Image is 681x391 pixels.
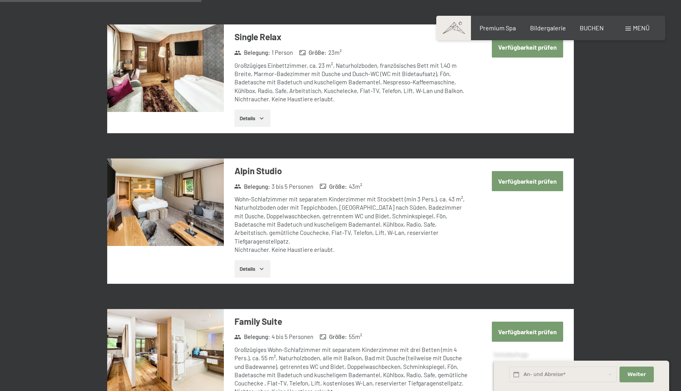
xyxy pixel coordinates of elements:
[234,195,469,254] div: Wohn-Schlafzimmer mit separatem Kinderzimmer mit Stockbett (min 3 Pers.), ca. 43 m², Naturholzbod...
[494,352,528,358] span: Schnellanfrage
[492,322,563,342] button: Verfügbarkeit prüfen
[272,48,293,57] span: 1 Person
[234,182,270,191] strong: Belegung :
[272,333,313,341] span: 4 bis 5 Personen
[633,24,649,32] span: Menü
[299,48,327,57] strong: Größe :
[620,367,653,383] button: Weiter
[580,24,604,32] a: BUCHEN
[349,333,362,341] span: 55 m²
[320,333,347,341] strong: Größe :
[234,110,270,127] button: Details
[328,48,342,57] span: 23 m²
[107,158,224,246] img: mss_renderimg.php
[234,31,469,43] h3: Single Relax
[480,24,516,32] a: Premium Spa
[627,371,646,378] span: Weiter
[234,260,270,277] button: Details
[234,315,469,328] h3: Family Suite
[107,24,224,112] img: mss_renderimg.php
[492,37,563,57] button: Verfügbarkeit prüfen
[349,182,362,191] span: 43 m²
[492,171,563,191] button: Verfügbarkeit prüfen
[234,61,469,103] div: Großzügiges Einbettzimmer, ca. 23 m², Naturholzboden, französisches Bett mit 1,40 m Breite, Marmo...
[320,182,347,191] strong: Größe :
[272,182,313,191] span: 3 bis 5 Personen
[530,24,566,32] a: Bildergalerie
[234,48,270,57] strong: Belegung :
[234,165,469,177] h3: Alpin Studio
[234,333,270,341] strong: Belegung :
